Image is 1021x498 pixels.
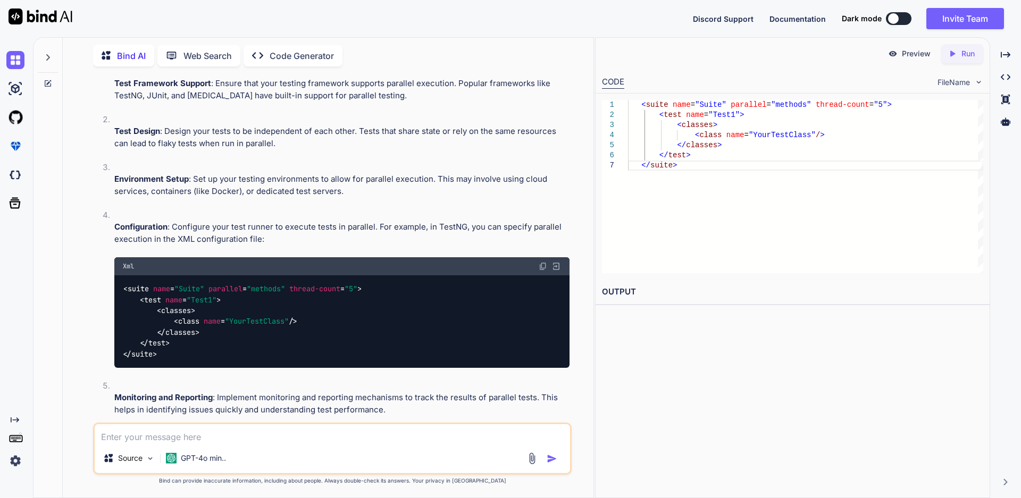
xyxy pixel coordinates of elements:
[146,454,155,463] img: Pick Models
[6,108,24,126] img: githubLight
[157,306,195,315] span: < >
[664,111,682,119] span: test
[178,317,199,326] span: class
[9,9,72,24] img: Bind AI
[602,150,614,161] div: 6
[6,452,24,470] img: settings
[726,131,744,139] span: name
[816,100,869,109] span: thread-count
[157,327,199,337] span: </ >
[874,100,892,109] span: "5">
[165,295,182,305] span: name
[128,284,149,294] span: suite
[345,284,357,294] span: "5"
[204,317,221,326] span: name
[208,284,242,294] span: parallel
[766,100,771,109] span: =
[695,131,699,139] span: <
[731,100,766,109] span: parallel
[749,131,816,139] span: "YourTestClass"
[693,13,754,24] button: Discord Support
[166,453,177,463] img: GPT-4o mini
[693,14,754,23] span: Discord Support
[686,141,717,149] span: classes
[270,49,334,62] p: Code Generator
[114,392,213,402] strong: Monitoring and Reporting
[668,151,686,159] span: test
[114,173,570,197] p: : Set up your testing environments to allow for parallel execution. This may involve using cloud ...
[148,339,165,348] span: test
[144,295,161,305] span: test
[641,100,646,109] span: <
[677,121,681,129] span: <
[888,49,898,58] img: preview
[926,8,1004,29] button: Invite Team
[247,284,285,294] span: "methods"
[641,161,650,170] span: </
[646,100,668,109] span: suite
[602,76,624,89] div: CODE
[602,100,614,110] div: 1
[602,120,614,130] div: 3
[181,453,226,463] p: GPT-4o min..
[165,327,195,337] span: classes
[114,221,570,245] p: : Configure your test runner to execute tests in parallel. For example, in TestNG, you can specif...
[938,77,970,88] span: FileName
[681,121,713,129] span: classes
[6,51,24,69] img: chat
[673,100,691,109] span: name
[659,111,663,119] span: <
[123,349,157,359] span: </ >
[114,126,160,136] strong: Test Design
[902,48,931,59] p: Preview
[659,151,668,159] span: </
[161,306,191,315] span: classes
[114,222,168,232] strong: Configuration
[708,111,744,119] span: "Test1">
[596,280,990,305] h2: OUTPUT
[769,14,826,23] span: Documentation
[118,453,143,463] p: Source
[93,477,572,485] p: Bind can provide inaccurate information, including about people. Always double-check its answers....
[686,151,690,159] span: >
[677,141,686,149] span: </
[551,261,561,271] img: Open in Browser
[123,284,362,294] span: < = = = >
[539,262,547,271] img: copy
[114,78,570,102] p: : Ensure that your testing framework supports parallel execution. Popular frameworks like TestNG,...
[744,131,748,139] span: =
[114,392,570,416] p: : Implement monitoring and reporting mechanisms to track the results of parallel tests. This help...
[816,131,820,139] span: /
[183,49,232,62] p: Web Search
[769,13,826,24] button: Documentation
[650,161,673,170] span: suite
[961,48,975,59] p: Run
[140,295,221,305] span: < = >
[717,141,722,149] span: >
[6,80,24,98] img: ai-studio
[114,78,211,88] strong: Test Framework Support
[114,174,189,184] strong: Environment Setup
[140,339,170,348] span: </ >
[225,317,289,326] span: "YourTestClass"
[153,284,170,294] span: name
[114,125,570,149] p: : Design your tests to be independent of each other. Tests that share state or rely on the same r...
[131,349,153,359] span: suite
[602,130,614,140] div: 4
[713,121,717,129] span: >
[174,284,204,294] span: "Suite"
[547,453,557,464] img: icon
[602,110,614,120] div: 2
[187,295,216,305] span: "Test1"
[771,100,811,109] span: "methods"
[699,131,722,139] span: class
[673,161,677,170] span: >
[704,111,708,119] span: =
[974,78,983,87] img: chevron down
[526,452,538,465] img: attachment
[869,100,873,109] span: =
[123,262,134,271] span: Xml
[117,49,146,62] p: Bind AI
[289,284,340,294] span: thread-count
[174,317,297,326] span: < = />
